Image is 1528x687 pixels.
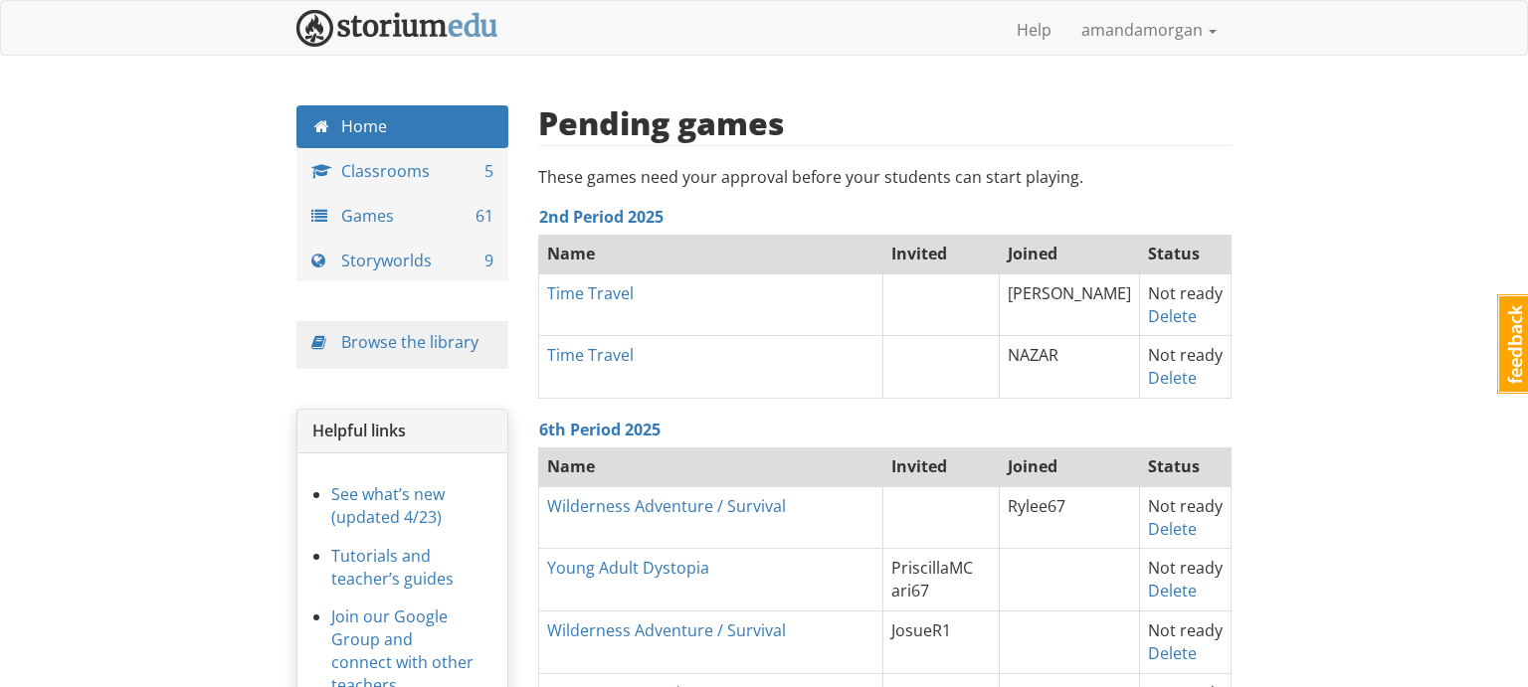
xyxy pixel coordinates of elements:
a: Tutorials and teacher’s guides [331,545,454,590]
a: Time Travel [547,344,634,366]
span: 9 [484,250,493,272]
a: Delete [1148,642,1197,664]
a: amandamorgan [1066,5,1232,55]
th: Invited [883,234,1000,273]
div: Helpful links [297,410,507,453]
th: Name [538,446,883,486]
a: Delete [1148,367,1197,389]
a: Delete [1148,305,1197,327]
th: Invited [883,446,1000,486]
a: 2nd Period 2025 [539,206,664,228]
p: These games need your approval before your students can start playing. [538,166,1233,189]
span: 61 [476,205,493,228]
span: Not ready [1148,557,1223,579]
a: Help [1002,5,1066,55]
span: Rylee67 [1008,495,1065,517]
span: Not ready [1148,619,1223,641]
span: Not ready [1148,495,1223,517]
a: See what’s new (updated 4/23) [331,483,445,528]
span: Not ready [1148,282,1223,304]
span: Not ready [1148,344,1223,366]
a: Home [296,105,508,148]
a: Delete [1148,580,1197,601]
a: 6th Period 2025 [539,419,661,440]
a: Storyworlds 9 [296,240,508,282]
span: PriscillaMC [891,557,973,579]
span: NAZAR [1008,344,1058,366]
a: Young Adult Dystopia [547,557,709,579]
a: Browse the library [341,331,478,353]
th: Name [538,234,883,273]
th: Joined [1000,446,1140,486]
th: Joined [1000,234,1140,273]
a: Delete [1148,518,1197,540]
th: Status [1140,234,1232,273]
a: Time Travel [547,282,634,304]
img: StoriumEDU [296,10,498,47]
a: Games 61 [296,195,508,238]
a: Wilderness Adventure / Survival [547,495,786,517]
span: [PERSON_NAME] [1008,282,1131,304]
a: Wilderness Adventure / Survival [547,619,786,641]
a: Classrooms 5 [296,150,508,193]
span: JosueR1 [891,619,951,641]
span: ari67 [891,580,929,601]
h2: Pending games [538,105,785,140]
th: Status [1140,446,1232,486]
span: 5 [484,160,493,183]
